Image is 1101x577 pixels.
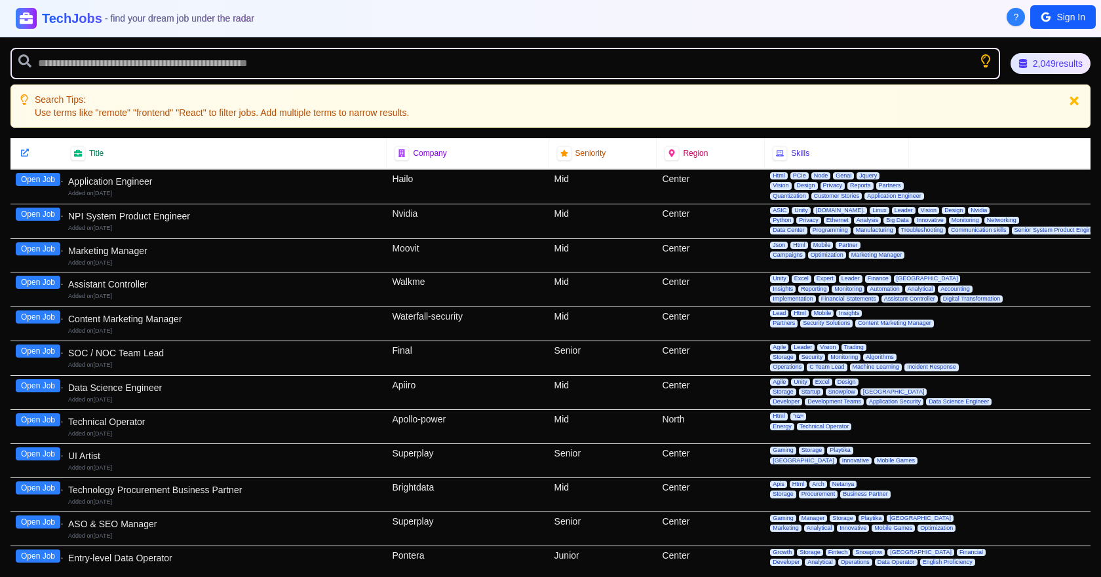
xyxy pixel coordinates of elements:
[387,512,549,546] div: Superplay
[68,483,381,496] div: Technology Procurement Business Partner
[904,363,959,371] span: Incident Response
[883,217,912,224] span: Big Data
[811,310,834,317] span: Mobile
[791,148,809,158] span: Skills
[905,286,936,293] span: Analytical
[804,525,835,532] span: Analytical
[770,207,789,214] span: ASIC
[68,551,381,565] div: Entry-level Data Operator
[805,559,836,566] span: Analytical
[549,204,657,238] div: Mid
[68,430,381,438] div: Added on [DATE]
[770,515,796,522] span: Gaming
[864,193,924,200] span: Application Engineer
[549,170,657,204] div: Mid
[811,172,831,179] span: Node
[770,379,788,386] span: Agile
[948,227,1009,234] span: Communication skills
[855,320,934,327] span: Content Marketing Manager
[770,172,788,179] span: Html
[799,354,826,361] span: Security
[797,549,823,556] span: Storage
[853,227,896,234] span: Manufacturing
[68,278,381,291] div: Assistant Controller
[68,259,381,267] div: Added on [DATE]
[68,532,381,540] div: Added on [DATE]
[16,413,60,426] button: Open Job
[835,379,859,386] span: Design
[854,217,881,224] span: Analysis
[770,481,787,488] span: Apis
[836,310,862,317] span: Insights
[35,106,409,119] p: Use terms like "remote" "frontend" "React" to filter jobs. Add multiple terms to narrow results.
[770,398,802,405] span: Developer
[790,413,806,420] span: ייצור
[770,217,794,224] span: Python
[770,251,805,259] span: Campaigns
[840,457,872,464] span: Innovative
[840,491,891,498] span: Business Partner
[770,286,796,293] span: Insights
[870,207,889,214] span: Linux
[387,478,549,512] div: Brightdata
[837,525,869,532] span: Innovative
[790,242,808,249] span: Html
[16,173,60,186] button: Open Job
[875,559,917,566] span: Data Operator
[770,193,809,200] span: Quantization
[770,363,804,371] span: Operations
[853,549,885,556] span: Snowplow
[798,286,829,293] span: Reporting
[898,227,946,234] span: Troubleshooting
[865,275,891,282] span: Finance
[926,398,992,405] span: Data Science Engineer
[813,379,832,386] span: Excel
[16,276,60,289] button: Open Job
[657,478,765,512] div: Center
[791,344,815,351] span: Leader
[770,275,789,282] span: Unity
[387,376,549,410] div: Apiiro
[16,208,60,221] button: Open Job
[819,295,879,303] span: Financial Statements
[770,344,788,351] span: Agile
[814,275,836,282] span: Expert
[42,9,254,28] h1: TechJobs
[887,549,954,556] span: [GEOGRAPHIC_DATA]
[887,515,954,522] span: [GEOGRAPHIC_DATA]
[876,182,904,189] span: Partners
[841,344,866,351] span: Trading
[940,295,1003,303] span: Digital Transformation
[938,286,973,293] span: Accounting
[828,354,860,361] span: Monitoring
[16,310,60,324] button: Open Job
[387,307,549,341] div: Waterfall-security
[968,207,990,214] span: Nvidia
[770,491,796,498] span: Storage
[105,13,254,24] span: - find your dream job under the radar
[792,275,811,282] span: Excel
[839,275,862,282] span: Leader
[799,491,838,498] span: Procurement
[68,396,381,404] div: Added on [DATE]
[872,525,915,532] span: Mobile Games
[791,379,810,386] span: Unity
[657,307,765,341] div: Center
[833,172,854,179] span: Genai
[770,525,802,532] span: Marketing
[68,415,381,428] div: Technical Operator
[657,512,765,546] div: Center
[1014,10,1019,24] span: ?
[657,170,765,204] div: Center
[16,549,60,563] button: Open Job
[387,272,549,307] div: Walkme
[16,242,60,255] button: Open Job
[387,341,549,375] div: Final
[770,457,837,464] span: [GEOGRAPHIC_DATA]
[683,148,708,158] span: Region
[770,295,816,303] span: Implementation
[68,224,381,233] div: Added on [DATE]
[16,447,60,460] button: Open Job
[68,566,381,574] div: Added on [DATE]
[657,341,765,375] div: Center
